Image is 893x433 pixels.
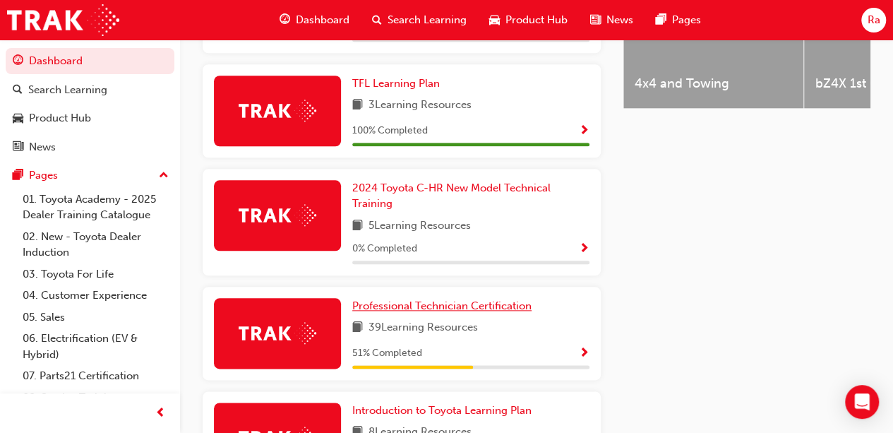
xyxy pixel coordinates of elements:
div: Open Intercom Messenger [845,385,879,419]
img: Trak [239,322,316,344]
a: 02. New - Toyota Dealer Induction [17,226,174,263]
span: search-icon [372,11,382,29]
a: 2024 Toyota C-HR New Model Technical Training [352,180,589,212]
img: Trak [239,204,316,226]
a: 08. Service Training [17,387,174,409]
span: Professional Technician Certification [352,299,532,312]
a: 01. Toyota Academy - 2025 Dealer Training Catalogue [17,189,174,226]
button: Pages [6,162,174,189]
button: Show Progress [579,240,589,258]
a: Professional Technician Certification [352,298,537,314]
a: guage-iconDashboard [268,6,361,35]
a: 03. Toyota For Life [17,263,174,285]
span: Pages [672,12,701,28]
button: Show Progress [579,345,589,362]
span: book-icon [352,319,363,337]
span: news-icon [13,141,23,154]
span: News [606,12,633,28]
a: News [6,134,174,160]
a: Introduction to Toyota Learning Plan [352,403,537,419]
a: 06. Electrification (EV & Hybrid) [17,328,174,365]
a: news-iconNews [579,6,645,35]
span: 39 Learning Resources [368,319,478,337]
span: book-icon [352,218,363,235]
a: 05. Sales [17,307,174,328]
span: guage-icon [280,11,290,29]
button: Show Progress [579,122,589,140]
a: car-iconProduct Hub [478,6,579,35]
span: 5 Learning Resources [368,218,471,235]
span: book-icon [352,97,363,114]
span: 3 Learning Resources [368,97,472,114]
span: Product Hub [505,12,568,28]
span: pages-icon [13,170,23,182]
span: Dashboard [296,12,349,28]
span: 4x4 and Towing [635,76,792,92]
span: 100 % Completed [352,123,428,139]
img: Trak [239,100,316,121]
a: 07. Parts21 Certification [17,365,174,387]
span: Show Progress [579,125,589,138]
span: 2024 Toyota C-HR New Model Technical Training [352,182,551,210]
a: Product Hub [6,105,174,131]
div: Search Learning [28,82,107,98]
span: 51 % Completed [352,345,422,362]
span: guage-icon [13,55,23,68]
a: search-iconSearch Learning [361,6,478,35]
span: Ra [867,12,880,28]
a: pages-iconPages [645,6,712,35]
span: prev-icon [155,405,166,422]
span: search-icon [13,84,23,97]
div: Product Hub [29,110,91,126]
img: Trak [7,4,119,36]
span: news-icon [590,11,601,29]
span: Introduction to Toyota Learning Plan [352,404,532,417]
div: Pages [29,167,58,184]
span: pages-icon [656,11,666,29]
span: car-icon [13,112,23,125]
span: 0 % Completed [352,241,417,257]
a: 04. Customer Experience [17,285,174,307]
button: DashboardSearch LearningProduct HubNews [6,45,174,162]
span: TFL Learning Plan [352,77,440,90]
span: up-icon [159,167,169,185]
a: TFL Learning Plan [352,76,445,92]
span: car-icon [489,11,500,29]
span: Show Progress [579,243,589,256]
a: Search Learning [6,77,174,103]
div: News [29,139,56,155]
button: Ra [861,8,886,32]
a: Dashboard [6,48,174,74]
span: Search Learning [388,12,467,28]
span: Show Progress [579,348,589,360]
